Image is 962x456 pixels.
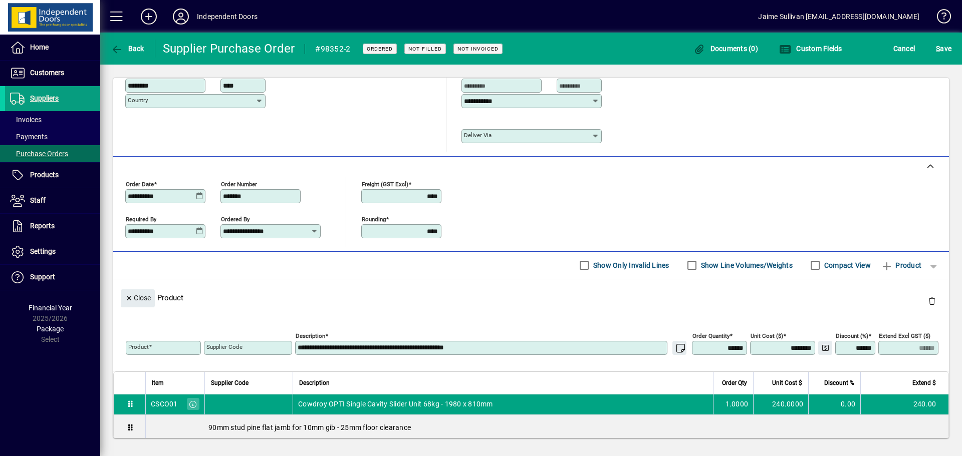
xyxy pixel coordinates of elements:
label: Show Line Volumes/Weights [699,260,793,270]
div: Jaime Sullivan [EMAIL_ADDRESS][DOMAIN_NAME] [758,9,919,25]
button: Delete [920,289,944,313]
mat-label: Deliver via [464,132,492,139]
mat-label: Freight (GST excl) [362,180,408,187]
label: Show Only Invalid Lines [591,260,669,270]
span: Ordered [367,46,393,52]
td: 0.00 [808,394,860,414]
mat-label: Order date [126,180,154,187]
button: Custom Fields [777,40,845,58]
mat-label: Country [128,97,148,104]
span: Documents (0) [693,45,758,53]
div: Product [113,279,949,316]
span: Suppliers [30,94,59,102]
button: Close [121,289,155,307]
span: Order Qty [722,377,747,388]
td: 240.00 [860,394,948,414]
a: Settings [5,239,100,264]
mat-label: Required by [126,215,156,222]
span: Home [30,43,49,51]
a: Reports [5,214,100,239]
span: Settings [30,247,56,255]
span: Customers [30,69,64,77]
mat-label: Extend excl GST ($) [879,332,930,339]
td: 1.0000 [713,394,753,414]
span: Close [125,290,151,306]
mat-label: Unit Cost ($) [751,332,783,339]
a: Home [5,35,100,60]
span: Extend $ [912,377,936,388]
span: ave [936,41,951,57]
span: Payments [10,133,48,141]
mat-label: Discount (%) [836,332,868,339]
button: Change Price Levels [818,341,832,355]
a: Staff [5,188,100,213]
app-page-header-button: Back [100,40,155,58]
span: Discount % [824,377,854,388]
span: S [936,45,940,53]
button: Cancel [891,40,918,58]
mat-label: Supplier Code [206,343,243,350]
td: 240.0000 [753,394,808,414]
button: Documents (0) [690,40,761,58]
span: Custom Fields [779,45,842,53]
span: Unit Cost $ [772,377,802,388]
div: Independent Doors [197,9,258,25]
button: Back [108,40,147,58]
span: Invoices [10,116,42,124]
div: 90mm stud pine flat jamb for 10mm gib - 25mm floor clearance [146,414,948,440]
span: Financial Year [29,304,72,312]
span: Staff [30,196,46,204]
a: Customers [5,61,100,86]
span: Supplier Code [211,377,249,388]
mat-label: Order Quantity [692,332,730,339]
div: #98352-2 [315,41,350,57]
a: Payments [5,128,100,145]
mat-label: Description [296,332,325,339]
span: Purchase Orders [10,150,68,158]
mat-label: Rounding [362,215,386,222]
a: Products [5,163,100,188]
span: Item [152,377,164,388]
a: Purchase Orders [5,145,100,162]
app-page-header-button: Close [118,293,157,302]
span: Cancel [893,41,915,57]
button: Profile [165,8,197,26]
button: Product [876,256,926,274]
a: Invoices [5,111,100,128]
button: Add [133,8,165,26]
span: Cowdroy OPTI Single Cavity Slider Unit 68kg - 1980 x 810mm [298,399,493,409]
mat-label: Ordered by [221,215,250,222]
span: Description [299,377,330,388]
mat-label: Product [128,343,149,350]
app-page-header-button: Delete [920,296,944,305]
div: Supplier Purchase Order [163,41,295,57]
mat-label: Order number [221,180,257,187]
span: Support [30,273,55,281]
label: Compact View [822,260,871,270]
span: Product [881,257,921,273]
span: Products [30,171,59,179]
span: Package [37,325,64,333]
span: Back [111,45,144,53]
a: Support [5,265,100,290]
button: Save [933,40,954,58]
span: Reports [30,222,55,230]
span: Not Invoiced [457,46,499,52]
div: CSCO01 [151,399,178,409]
span: Not Filled [408,46,442,52]
a: Knowledge Base [929,2,949,35]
